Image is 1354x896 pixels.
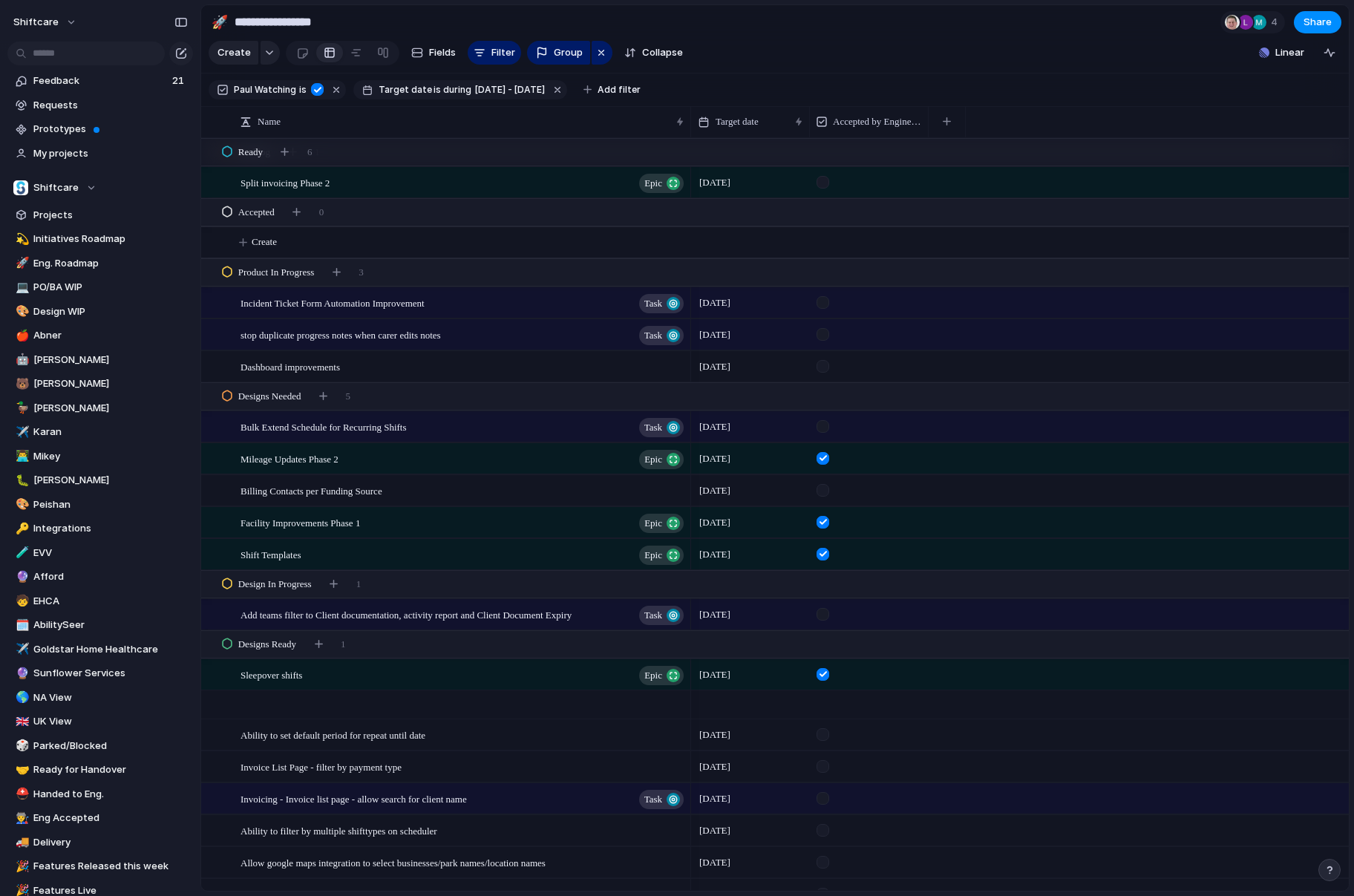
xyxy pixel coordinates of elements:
[238,145,263,160] span: Ready
[7,566,193,588] a: 🔮Afford
[7,373,193,395] a: 🐻[PERSON_NAME]
[7,759,193,781] div: 🤝Ready for Handover
[33,425,188,439] span: Karan
[16,327,26,344] div: 🍎
[238,637,296,652] span: Designs Ready
[639,606,684,625] button: Task
[7,517,193,540] div: 🔑Integrations
[379,83,432,97] span: Target date
[696,450,734,468] span: [DATE]
[241,358,340,375] span: Dashboard improvements
[16,303,26,320] div: 🎨
[644,173,662,194] span: Epic
[13,666,28,681] button: 🔮
[7,228,193,250] div: 💫Initiatives Roadmap
[7,421,193,443] div: ✈️Karan
[1294,11,1341,33] button: Share
[1304,15,1332,30] span: Share
[7,783,193,805] a: ⛑️Handed to Eng.
[7,469,193,491] a: 🐛[PERSON_NAME]
[346,389,351,404] span: 5
[16,255,26,272] div: 🚀
[241,450,338,467] span: Mileage Updates Phase 2
[33,73,168,88] span: Feedback
[696,546,734,563] span: [DATE]
[7,397,193,419] a: 🦆[PERSON_NAME]
[238,389,301,404] span: Designs Needed
[307,145,313,160] span: 6
[172,73,187,88] span: 21
[33,642,188,657] span: Goldstar Home Healthcare
[441,83,471,97] span: during
[241,418,407,435] span: Bulk Extend Schedule for Recurring Shifts
[33,449,188,464] span: Mikey
[359,265,364,280] span: 3
[644,325,662,346] span: Task
[13,497,28,512] button: 🎨
[7,542,193,564] a: 🧪EVV
[33,473,188,488] span: [PERSON_NAME]
[644,417,662,438] span: Task
[241,546,301,563] span: Shift Templates
[16,665,26,682] div: 🔮
[696,482,734,500] span: [DATE]
[618,41,689,65] button: Collapse
[639,546,684,565] button: Epic
[33,232,188,246] span: Initiatives Roadmap
[491,45,515,60] span: Filter
[241,726,425,743] span: Ability to set default period for repeat until date
[639,790,684,809] button: Task
[7,70,193,92] a: Feedback21
[7,10,85,34] button: shiftcare
[833,114,921,129] span: Accepted by Engineering
[13,425,28,439] button: ✈️
[7,324,193,347] a: 🍎Abner
[7,710,193,733] a: 🇬🇧UK View
[639,450,684,469] button: Epic
[33,666,188,681] span: Sunflower Services
[252,235,277,249] span: Create
[644,449,662,470] span: Epic
[644,545,662,566] span: Epic
[7,177,193,199] button: Shiftcare
[296,82,310,98] button: is
[16,544,26,561] div: 🧪
[33,328,188,343] span: Abner
[16,569,26,586] div: 🔮
[7,662,193,684] a: 🔮Sunflower Services
[13,328,28,343] button: 🍎
[7,590,193,612] div: 🧒EHCA
[16,376,26,393] div: 🐻
[33,521,188,536] span: Integrations
[13,256,28,271] button: 🚀
[7,735,193,757] a: 🎲Parked/Blocked
[642,45,683,60] span: Collapse
[696,326,734,344] span: [DATE]
[33,569,188,584] span: Afford
[644,665,662,686] span: Epic
[7,445,193,468] a: 👨‍💻Mikey
[13,232,28,246] button: 💫
[16,496,26,513] div: 🎨
[241,854,546,871] span: Allow google maps integration to select businesses/park names/location names
[16,279,26,296] div: 💻
[7,252,193,275] div: 🚀Eng. Roadmap
[33,618,188,632] span: AbilitySeer
[16,713,26,730] div: 🇬🇧
[16,858,26,875] div: 🎉
[7,494,193,516] a: 🎨Peishan
[241,822,437,839] span: Ability to filter by multiple shifttypes on scheduler
[33,256,188,271] span: Eng. Roadmap
[13,449,28,464] button: 👨‍💻
[7,94,193,117] a: Requests
[13,714,28,729] button: 🇬🇧
[7,349,193,371] a: 🤖[PERSON_NAME]
[33,146,188,161] span: My projects
[13,835,28,850] button: 🚚
[7,638,193,661] a: ✈️Goldstar Home Healthcare
[7,276,193,298] div: 💻PO/BA WIP
[13,642,28,657] button: ✈️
